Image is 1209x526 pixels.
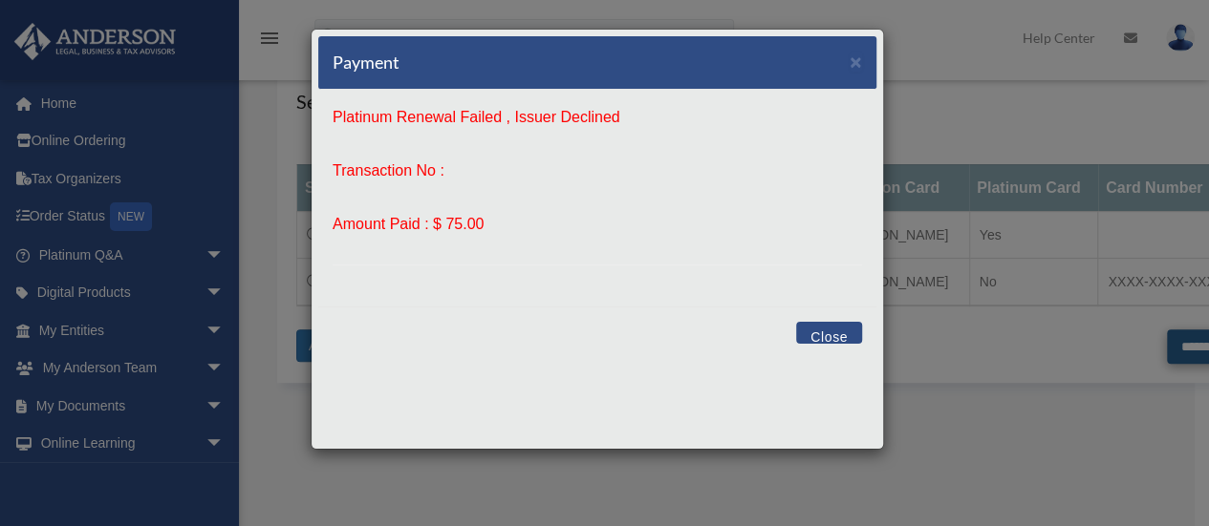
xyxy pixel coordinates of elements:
[333,158,862,184] p: Transaction No :
[333,51,399,74] h5: Payment
[333,211,862,238] p: Amount Paid : $ 75.00
[333,104,862,131] p: Platinum Renewal Failed , Issuer Declined
[796,322,862,344] button: Close
[850,51,862,73] span: ×
[850,52,862,72] button: Close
